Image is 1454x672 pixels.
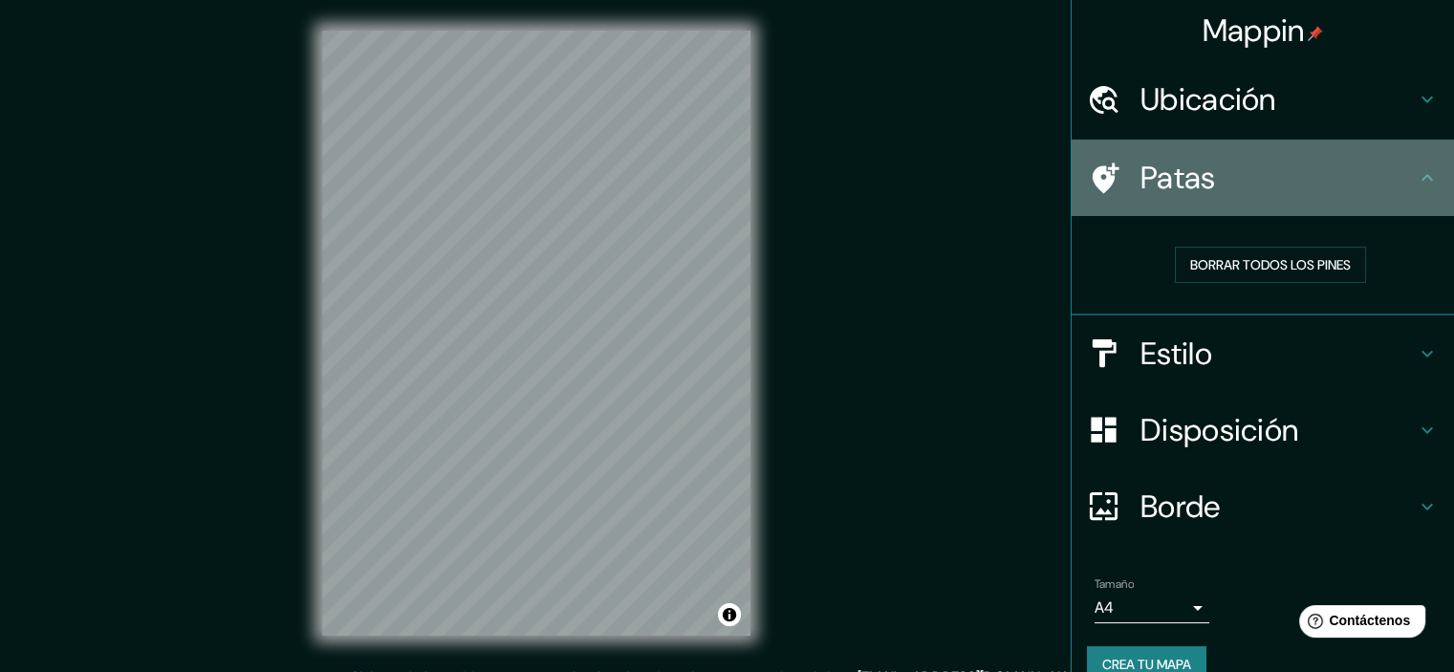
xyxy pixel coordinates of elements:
[1140,79,1276,119] font: Ubicación
[1190,256,1351,273] font: Borrar todos los pines
[1140,487,1221,527] font: Borde
[1140,334,1212,374] font: Estilo
[322,31,750,636] canvas: Mapa
[1203,11,1305,51] font: Mappin
[1175,247,1366,283] button: Borrar todos los pines
[1072,315,1454,392] div: Estilo
[1072,140,1454,216] div: Patas
[1308,26,1323,41] img: pin-icon.png
[1284,597,1433,651] iframe: Lanzador de widgets de ayuda
[1095,593,1209,623] div: A4
[1095,576,1134,592] font: Tamaño
[1072,61,1454,138] div: Ubicación
[1072,392,1454,468] div: Disposición
[1095,597,1114,618] font: A4
[1140,158,1216,198] font: Patas
[1140,410,1298,450] font: Disposición
[718,603,741,626] button: Activar o desactivar atribución
[1072,468,1454,545] div: Borde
